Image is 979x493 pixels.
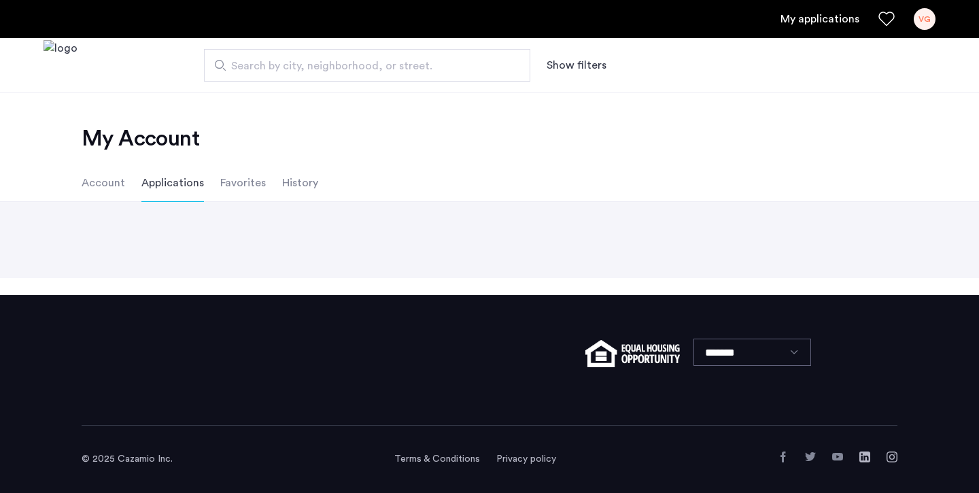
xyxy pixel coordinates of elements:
[859,452,870,462] a: LinkedIn
[141,164,204,202] li: Applications
[914,8,935,30] div: VG
[282,164,318,202] li: History
[887,452,897,462] a: Instagram
[82,125,897,152] h2: My Account
[231,58,492,74] span: Search by city, neighborhood, or street.
[394,452,480,466] a: Terms and conditions
[832,452,843,462] a: YouTube
[693,339,811,366] select: Language select
[82,164,125,202] li: Account
[496,452,556,466] a: Privacy policy
[220,164,266,202] li: Favorites
[204,49,530,82] input: Apartment Search
[44,40,78,91] img: logo
[547,57,606,73] button: Show or hide filters
[878,11,895,27] a: Favorites
[585,340,680,367] img: equal-housing.png
[805,452,816,462] a: Twitter
[82,454,173,464] span: © 2025 Cazamio Inc.
[778,452,789,462] a: Facebook
[780,11,859,27] a: My application
[44,40,78,91] a: Cazamio logo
